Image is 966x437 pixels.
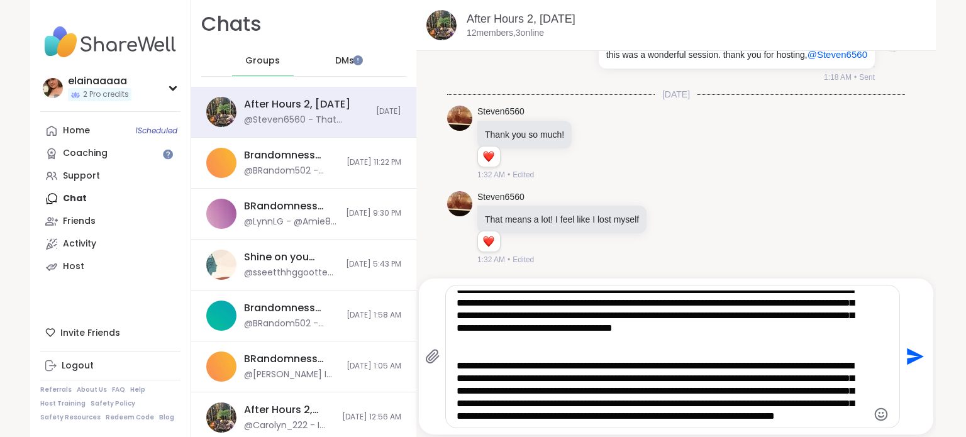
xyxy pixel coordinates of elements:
[159,413,174,422] a: Blog
[467,13,575,25] a: After Hours 2, [DATE]
[63,124,90,137] div: Home
[900,343,928,371] button: Send
[244,114,369,126] div: @Steven6560 - That means a lot! I feel like I lost myself
[40,255,180,278] a: Host
[508,254,510,265] span: •
[206,402,236,433] img: After Hours 2, Oct 05
[346,259,401,270] span: [DATE] 5:43 PM
[457,290,867,423] textarea: Type your message
[43,78,63,98] img: elainaaaaa
[244,148,339,162] div: Brandomness Club House, [DATE]
[244,419,335,432] div: @Carolyn_222 - I fight I am going to passion party too
[40,142,180,165] a: Coaching
[347,361,401,372] span: [DATE] 1:05 AM
[63,147,108,160] div: Coaching
[513,254,534,265] span: Edited
[40,399,86,408] a: Host Training
[91,399,135,408] a: Safety Policy
[824,72,852,83] span: 1:18 AM
[482,152,495,162] button: Reactions: love
[245,55,280,67] span: Groups
[477,191,525,204] a: Steven6560
[62,360,94,372] div: Logout
[40,20,180,64] img: ShareWell Nav Logo
[163,149,173,159] iframe: Spotlight
[63,238,96,250] div: Activity
[447,191,472,216] img: https://sharewell-space-live.sfo3.digitaloceanspaces.com/user-generated/787eb68c-5dd4-4f0b-9b0b-a...
[485,213,639,226] p: That means a lot! I feel like I lost myself
[201,10,262,38] h1: Chats
[244,250,338,264] div: Shine on you Crazy Diamond!, [DATE]
[447,106,472,131] img: https://sharewell-space-live.sfo3.digitaloceanspaces.com/user-generated/787eb68c-5dd4-4f0b-9b0b-a...
[477,106,525,118] a: Steven6560
[40,165,180,187] a: Support
[40,233,180,255] a: Activity
[63,170,100,182] div: Support
[655,88,697,101] span: [DATE]
[244,301,339,315] div: Brandomness Club House, [DATE]
[40,413,101,422] a: Safety Resources
[244,352,339,366] div: BRandomness last call, [DATE]
[244,318,339,330] div: @BRandom502 - [URL][DOMAIN_NAME]
[513,169,534,180] span: Edited
[83,89,129,100] span: 2 Pro credits
[40,210,180,233] a: Friends
[347,157,401,168] span: [DATE] 11:22 PM
[808,49,867,60] span: @Steven6560
[485,128,564,141] p: Thank you so much!
[478,147,500,167] div: Reaction list
[206,97,236,127] img: After Hours 2, Oct 06
[508,169,510,180] span: •
[244,403,335,417] div: After Hours 2, [DATE]
[478,231,500,252] div: Reaction list
[40,321,180,344] div: Invite Friends
[244,199,338,213] div: BRandomness Ohana Open Forum, [DATE]
[77,385,107,394] a: About Us
[859,72,875,83] span: Sent
[244,267,338,279] div: @sseetthhggootteell - I want to Thank you all for including me in the group I always found it har...
[40,385,72,394] a: Referrals
[206,351,236,382] img: BRandomness last call, Oct 04
[346,208,401,219] span: [DATE] 9:30 PM
[335,55,354,67] span: DMs
[606,48,867,61] p: this was a wonderful session. thank you for hosting,
[244,97,350,111] div: After Hours 2, [DATE]
[854,72,857,83] span: •
[63,260,84,273] div: Host
[874,407,889,422] button: Emoji picker
[206,148,236,178] img: Brandomness Club House, Oct 04
[40,355,180,377] a: Logout
[477,254,505,265] span: 1:32 AM
[206,199,236,229] img: BRandomness Ohana Open Forum, Oct 05
[342,412,401,423] span: [DATE] 12:56 AM
[376,106,401,117] span: [DATE]
[206,250,236,280] img: Shine on you Crazy Diamond!, Oct 05
[244,216,338,228] div: @LynnLG - @Amie89 thank you for throwing that session together it was a lot of great fun and laug...
[353,55,363,65] iframe: Spotlight
[63,215,96,228] div: Friends
[106,413,154,422] a: Redeem Code
[467,27,544,40] p: 12 members, 3 online
[135,126,177,136] span: 1 Scheduled
[130,385,145,394] a: Help
[477,169,505,180] span: 1:32 AM
[68,74,131,88] div: elainaaaaa
[482,236,495,246] button: Reactions: love
[426,10,457,40] img: After Hours 2, Oct 06
[244,368,339,381] div: @[PERSON_NAME] I apologize for my poor listening and communication style.
[206,301,236,331] img: Brandomness Club House, Oct 05
[244,165,339,177] div: @BRandom502 - Sounds good. We'll say it's on hiatus TBD.
[112,385,125,394] a: FAQ
[347,310,401,321] span: [DATE] 1:58 AM
[40,119,180,142] a: Home1Scheduled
